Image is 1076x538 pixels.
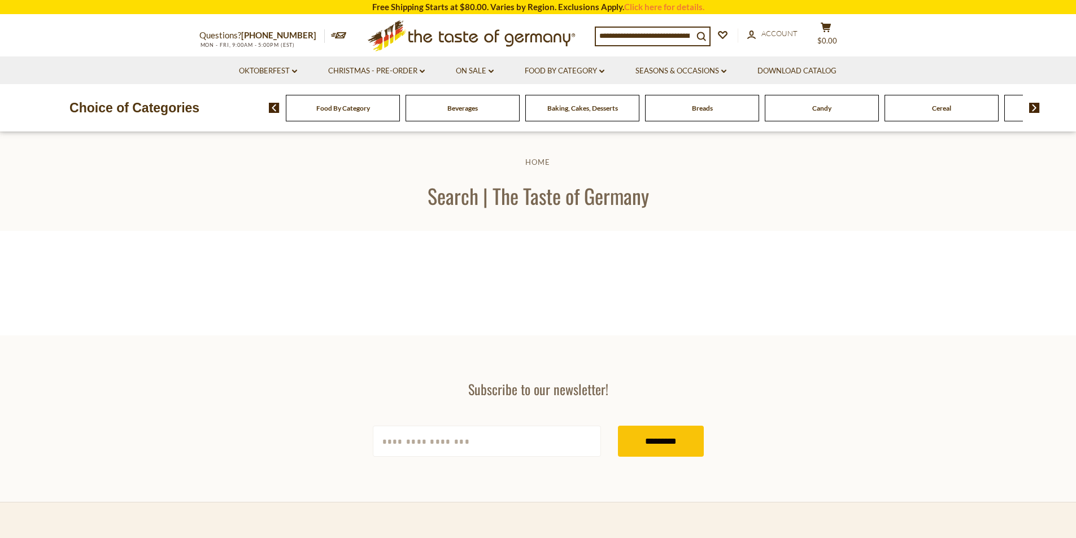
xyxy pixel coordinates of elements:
a: Click here for details. [624,2,704,12]
a: Christmas - PRE-ORDER [328,65,425,77]
a: Breads [692,104,713,112]
span: MON - FRI, 9:00AM - 5:00PM (EST) [199,42,295,48]
a: Beverages [447,104,478,112]
span: $0.00 [817,36,837,45]
a: Home [525,158,550,167]
a: Cereal [932,104,951,112]
a: Food By Category [525,65,604,77]
span: Account [761,29,798,38]
a: Oktoberfest [239,65,297,77]
img: next arrow [1029,103,1040,113]
h1: Search | The Taste of Germany [35,183,1041,208]
img: previous arrow [269,103,280,113]
a: Food By Category [316,104,370,112]
h3: Subscribe to our newsletter! [373,380,704,397]
a: On Sale [456,65,494,77]
a: [PHONE_NUMBER] [241,30,316,40]
a: Seasons & Occasions [635,65,726,77]
p: Questions? [199,28,325,43]
a: Download Catalog [757,65,837,77]
a: Baking, Cakes, Desserts [547,104,618,112]
a: Account [747,28,798,40]
a: Candy [812,104,831,112]
button: $0.00 [809,22,843,50]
